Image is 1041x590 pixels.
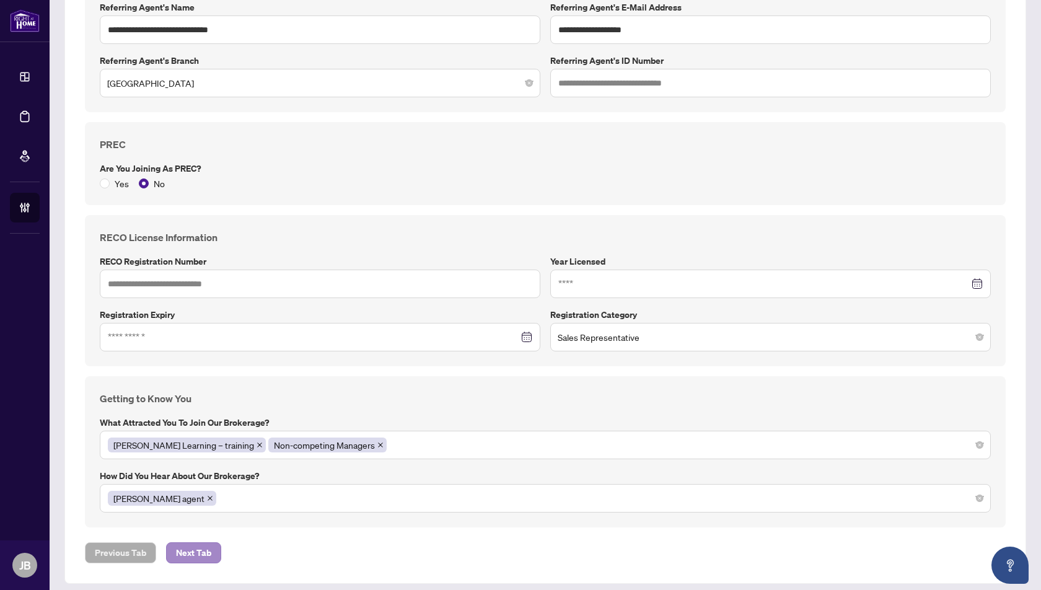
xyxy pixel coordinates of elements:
img: logo [10,9,40,32]
span: close-circle [525,79,533,87]
span: [PERSON_NAME] agent [113,491,204,505]
h4: Getting to Know You [100,391,991,406]
label: Referring Agent's Branch [100,54,540,68]
button: Next Tab [166,542,221,563]
label: Year Licensed [550,255,991,268]
span: close-circle [976,441,983,449]
label: Registration Category [550,308,991,322]
span: close [377,442,384,448]
label: Are you joining as PREC? [100,162,991,175]
span: Yes [110,177,134,190]
label: What attracted you to join our brokerage? [100,416,991,429]
span: JB [19,557,31,574]
h4: RECO License Information [100,230,991,245]
span: close [207,495,213,501]
button: Previous Tab [85,542,156,563]
span: RAHR Learning – training [108,438,266,452]
span: Mississauga [107,71,533,95]
h4: PREC [100,137,991,152]
label: How did you hear about our brokerage? [100,469,991,483]
label: Referring Agent's Name [100,1,540,14]
span: RAHR agent [108,491,216,506]
span: Non-competing Managers [274,438,375,452]
span: No [149,177,170,190]
span: [PERSON_NAME] Learning – training [113,438,254,452]
label: Referring Agent's ID Number [550,54,991,68]
span: Sales Representative [558,325,983,349]
span: close-circle [976,495,983,502]
span: close [257,442,263,448]
label: Referring Agent's E-Mail Address [550,1,991,14]
label: Registration Expiry [100,308,540,322]
span: close-circle [976,333,983,341]
label: RECO Registration Number [100,255,540,268]
span: Next Tab [176,543,211,563]
span: Non-competing Managers [268,438,387,452]
button: Open asap [991,547,1029,584]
